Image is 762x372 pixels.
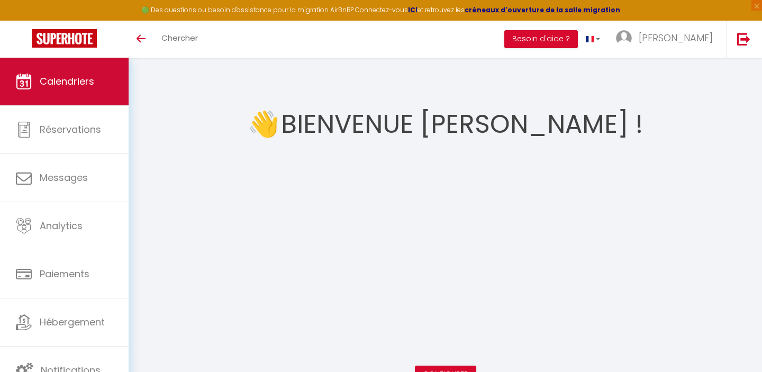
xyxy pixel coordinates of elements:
[281,93,643,156] h1: Bienvenue [PERSON_NAME] !
[40,75,94,88] span: Calendriers
[639,31,713,44] span: [PERSON_NAME]
[40,315,105,329] span: Hébergement
[737,32,750,46] img: logout
[608,21,726,58] a: ... [PERSON_NAME]
[408,5,418,14] a: ICI
[40,219,83,232] span: Analytics
[161,32,198,43] span: Chercher
[276,156,615,347] iframe: welcome-outil.mov
[40,267,89,280] span: Paiements
[248,104,279,144] span: 👋
[616,30,632,46] img: ...
[465,5,620,14] a: créneaux d'ouverture de la salle migration
[717,324,754,364] iframe: Chat
[40,123,101,136] span: Réservations
[40,171,88,184] span: Messages
[153,21,206,58] a: Chercher
[504,30,578,48] button: Besoin d'aide ?
[32,29,97,48] img: Super Booking
[8,4,40,36] button: Ouvrir le widget de chat LiveChat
